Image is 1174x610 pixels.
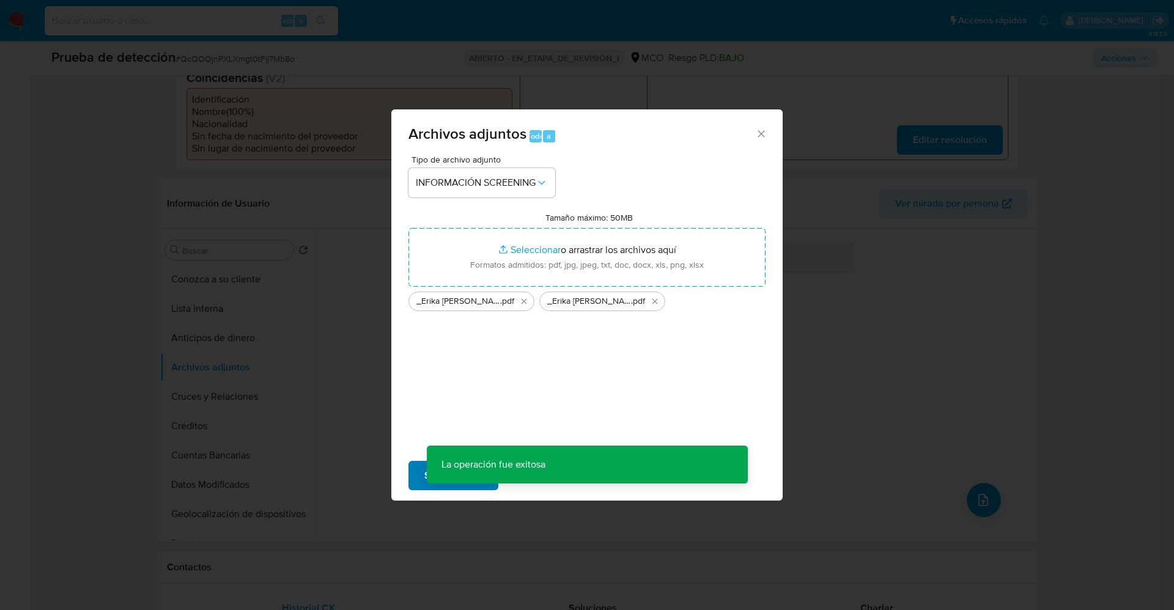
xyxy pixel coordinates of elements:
font: a [547,130,551,142]
font: Archivos adjuntos [408,123,526,144]
span: Tipo de archivo adjunto [412,155,558,164]
ul: Archivos seleccionados [408,287,766,311]
span: Subir archivo [424,462,482,489]
button: Eliminar _Erika Zambrano Paredes_ lavado de dinero - Buscar con Google.pdf [517,294,531,309]
font: .pdf [631,295,645,307]
font: Todo [526,130,544,142]
span: _Erika [PERSON_NAME] lavado de dinero - Buscar con Google [416,295,500,307]
button: Subir archivo [408,461,498,490]
label: Tamaño máximo: 50MB [545,212,633,223]
button: INFORMACIÓN SCREENING [408,168,555,197]
span: _Erika [PERSON_NAME] - Buscar con Google [547,295,631,307]
button: Eliminar _Erika Zambrano Paredes_ - Buscar con Google.pdf [648,294,662,309]
font: INFORMACIÓN SCREENING [416,175,536,189]
font: .pdf [500,295,514,307]
font: La operación fue exitosa [441,457,545,471]
button: Cerrar [755,128,766,139]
